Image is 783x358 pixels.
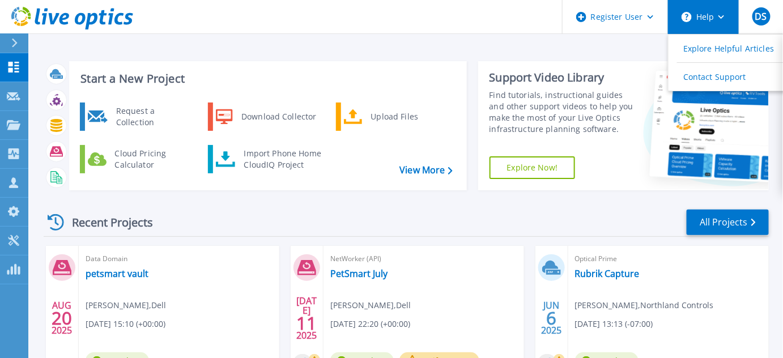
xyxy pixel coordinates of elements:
span: [PERSON_NAME] , Dell [86,299,166,312]
span: 20 [52,313,72,323]
span: [DATE] 15:10 (+00:00) [86,318,165,330]
span: [PERSON_NAME] , Northland Controls [575,299,714,312]
div: Request a Collection [110,105,193,128]
a: Download Collector [208,103,324,131]
span: 6 [546,313,556,323]
div: Recent Projects [44,208,168,236]
span: Data Domain [86,253,273,265]
div: AUG 2025 [51,297,73,339]
a: petsmart vault [86,268,148,279]
a: Upload Files [336,103,452,131]
span: DS [755,12,767,21]
div: Import Phone Home CloudIQ Project [239,148,327,171]
a: PetSmart July [330,268,388,279]
div: Download Collector [236,105,321,128]
span: Optical Prime [575,253,762,265]
div: Find tutorials, instructional guides and other support videos to help you make the most of your L... [490,89,635,135]
span: NetWorker (API) [330,253,517,265]
div: Cloud Pricing Calculator [109,148,193,171]
div: Upload Files [365,105,449,128]
span: 11 [296,318,317,328]
span: [DATE] 13:13 (-07:00) [575,318,653,330]
span: [PERSON_NAME] , Dell [330,299,411,312]
h3: Start a New Project [80,73,452,85]
div: JUN 2025 [541,297,562,339]
a: Request a Collection [80,103,196,131]
a: All Projects [687,210,769,235]
div: [DATE] 2025 [296,297,317,339]
a: Cloud Pricing Calculator [80,145,196,173]
div: Support Video Library [490,70,635,85]
a: View More [399,165,452,176]
a: Explore Now! [490,156,576,179]
span: [DATE] 22:20 (+00:00) [330,318,410,330]
a: Rubrik Capture [575,268,640,279]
